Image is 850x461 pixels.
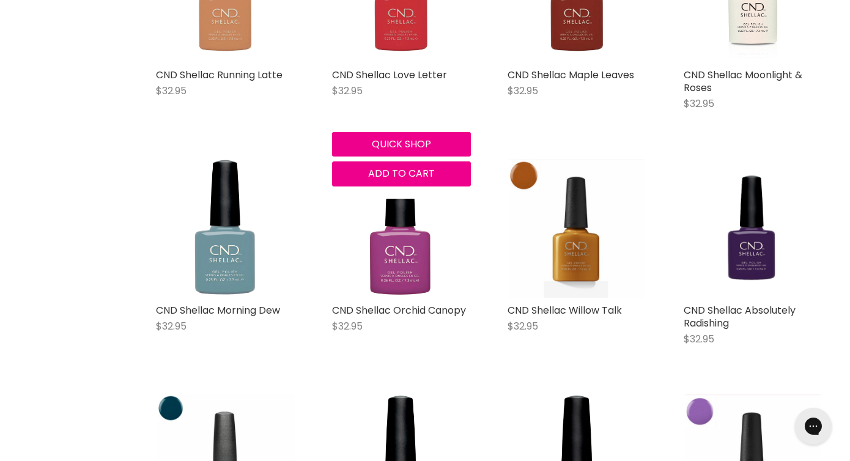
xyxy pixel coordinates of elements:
a: CND Shellac Morning Dew [156,303,280,317]
img: CND Shellac Willow Talk [509,159,645,298]
a: CND Shellac Love Letter [332,68,447,82]
a: CND Shellac Maple Leaves [508,68,634,82]
img: CND Shellac Orchid Canopy [332,159,471,298]
span: $32.95 [332,84,363,98]
img: CND Shellac Absolutely Radishing [684,159,822,298]
a: CND Shellac Absolutely Radishing [684,159,823,298]
img: CND Shellac Morning Dew [156,159,295,298]
span: Add to cart [368,166,435,180]
span: $32.95 [156,319,187,333]
span: $32.95 [332,319,363,333]
a: CND Shellac Absolutely Radishing [684,303,796,330]
iframe: Gorgias live chat messenger [789,404,838,449]
span: $32.95 [508,319,538,333]
a: CND Shellac Moonlight & Roses [684,68,802,95]
a: CND Shellac Orchid Canopy [332,303,466,317]
a: CND Shellac Willow Talk [508,159,647,298]
button: Quick shop [332,132,471,157]
span: $32.95 [684,332,714,346]
span: $32.95 [508,84,538,98]
a: CND Shellac Willow Talk [508,303,622,317]
a: CND Shellac Running Latte [156,68,283,82]
button: Add to cart [332,161,471,186]
span: $32.95 [156,84,187,98]
span: $32.95 [684,97,714,111]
